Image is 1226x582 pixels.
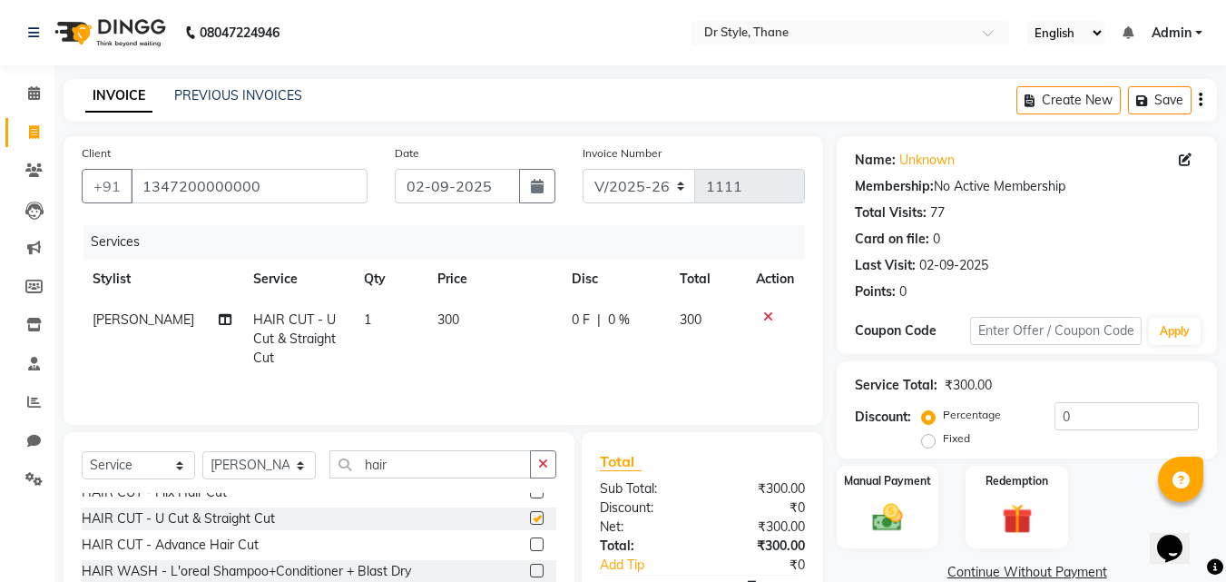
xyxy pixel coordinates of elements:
[82,169,132,203] button: +91
[561,259,669,300] th: Disc
[863,500,912,535] img: _cash.svg
[395,145,419,162] label: Date
[899,282,907,301] div: 0
[945,376,992,395] div: ₹300.00
[745,259,805,300] th: Action
[970,317,1142,345] input: Enter Offer / Coupon Code
[586,537,702,556] div: Total:
[600,452,642,471] span: Total
[82,536,259,555] div: HAIR CUT - Advance Hair Cut
[586,518,702,537] div: Net:
[82,259,242,300] th: Stylist
[82,483,227,502] div: HAIR CUT - Flix Hair Cut
[855,256,916,275] div: Last Visit:
[85,80,152,113] a: INVOICE
[855,376,937,395] div: Service Total:
[933,230,940,249] div: 0
[1149,318,1201,345] button: Apply
[702,479,819,498] div: ₹300.00
[364,311,371,328] span: 1
[855,151,896,170] div: Name:
[586,556,721,575] a: Add Tip
[899,151,955,170] a: Unknown
[572,311,590,330] span: 0 F
[583,145,662,162] label: Invoice Number
[1128,86,1192,114] button: Save
[840,563,1213,582] a: Continue Without Payment
[855,230,929,249] div: Card on file:
[82,562,411,581] div: HAIR WASH - L'oreal Shampoo+Conditioner + Blast Dry
[855,177,1199,196] div: No Active Membership
[253,311,336,366] span: HAIR CUT - U Cut & Straight Cut
[722,556,819,575] div: ₹0
[702,518,819,537] div: ₹300.00
[986,473,1048,489] label: Redemption
[943,430,970,447] label: Fixed
[174,87,302,104] a: PREVIOUS INVOICES
[586,498,702,518] div: Discount:
[608,311,630,330] span: 0 %
[353,259,427,300] th: Qty
[855,203,927,222] div: Total Visits:
[242,259,353,300] th: Service
[702,498,819,518] div: ₹0
[943,407,1001,423] label: Percentage
[1152,24,1192,43] span: Admin
[93,311,194,328] span: [PERSON_NAME]
[919,256,988,275] div: 02-09-2025
[82,145,111,162] label: Client
[993,500,1042,538] img: _gift.svg
[1150,509,1208,564] iframe: chat widget
[597,311,601,330] span: |
[930,203,945,222] div: 77
[427,259,561,300] th: Price
[1016,86,1121,114] button: Create New
[83,225,819,259] div: Services
[586,479,702,498] div: Sub Total:
[855,282,896,301] div: Points:
[855,321,969,340] div: Coupon Code
[46,7,171,58] img: logo
[702,537,819,556] div: ₹300.00
[680,311,701,328] span: 300
[844,473,931,489] label: Manual Payment
[669,259,746,300] th: Total
[855,408,911,427] div: Discount:
[329,450,531,478] input: Search or Scan
[131,169,368,203] input: Search by Name/Mobile/Email/Code
[200,7,280,58] b: 08047224946
[855,177,934,196] div: Membership:
[437,311,459,328] span: 300
[82,509,275,528] div: HAIR CUT - U Cut & Straight Cut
